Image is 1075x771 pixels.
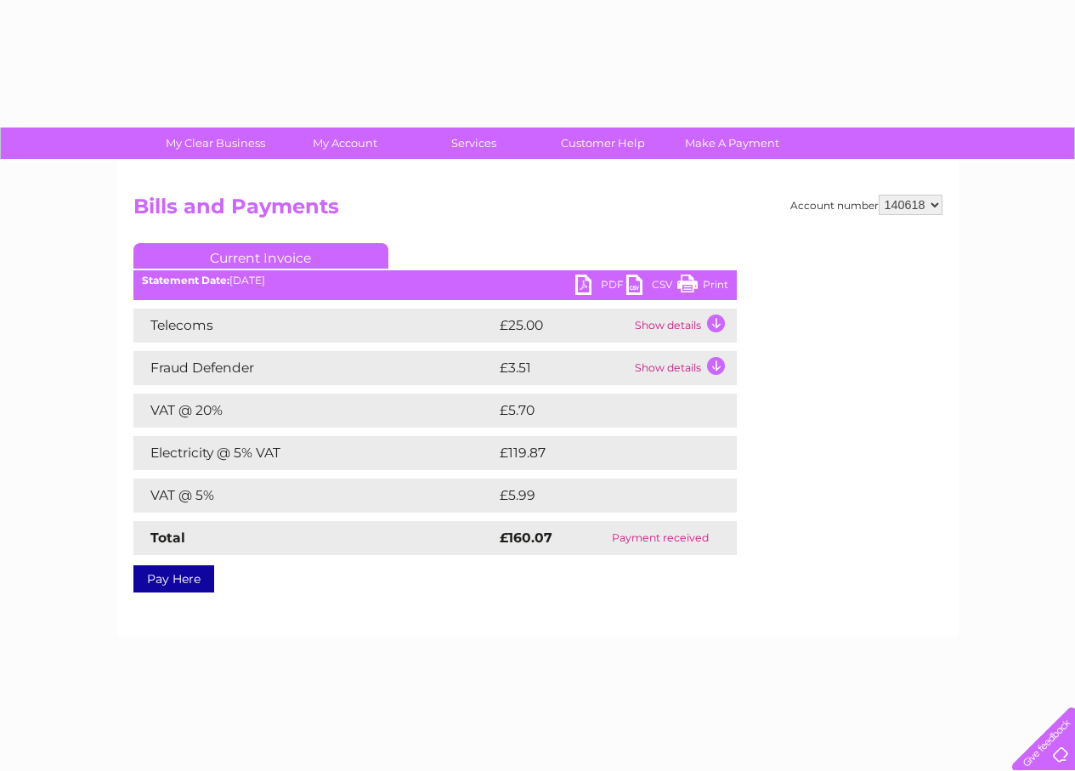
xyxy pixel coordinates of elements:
a: My Clear Business [145,128,286,159]
b: Statement Date: [142,274,229,286]
h2: Bills and Payments [133,195,942,227]
td: £3.51 [495,351,631,385]
td: £5.70 [495,394,697,428]
td: £119.87 [495,436,704,470]
td: VAT @ 20% [133,394,495,428]
div: [DATE] [133,275,737,286]
a: Print [677,275,728,299]
strong: £160.07 [500,530,552,546]
td: Payment received [584,521,737,555]
a: PDF [575,275,626,299]
td: VAT @ 5% [133,479,495,513]
a: Make A Payment [662,128,802,159]
td: Show details [631,351,737,385]
strong: Total [150,530,185,546]
a: Current Invoice [133,243,388,269]
a: Services [404,128,544,159]
a: My Account [274,128,415,159]
td: Electricity @ 5% VAT [133,436,495,470]
a: CSV [626,275,677,299]
div: Account number [790,195,942,215]
td: Show details [631,309,737,343]
a: Customer Help [533,128,673,159]
a: Pay Here [133,565,214,592]
td: £5.99 [495,479,698,513]
td: £25.00 [495,309,631,343]
td: Fraud Defender [133,351,495,385]
td: Telecoms [133,309,495,343]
